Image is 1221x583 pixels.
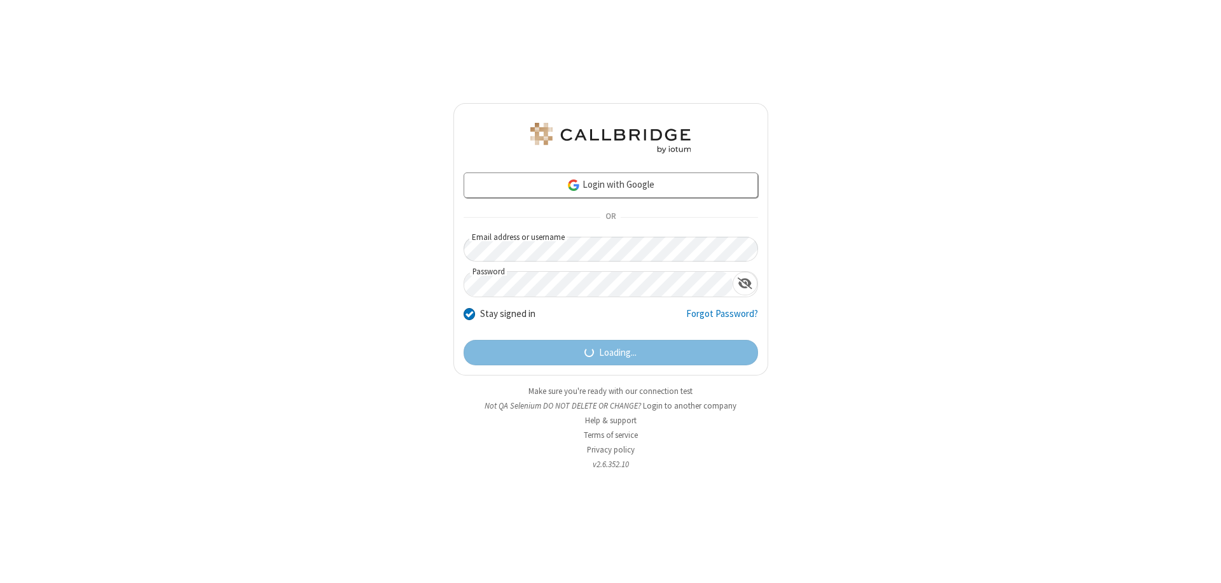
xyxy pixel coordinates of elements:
div: Show password [733,272,757,295]
a: Privacy policy [587,444,635,455]
label: Stay signed in [480,307,535,321]
iframe: Chat [1189,550,1211,574]
a: Make sure you're ready with our connection test [528,386,693,397]
a: Forgot Password? [686,307,758,331]
button: Loading... [464,340,758,365]
a: Terms of service [584,430,638,440]
input: Email address or username [464,237,758,262]
span: Loading... [599,346,637,360]
a: Login with Google [464,172,758,198]
img: QA Selenium DO NOT DELETE OR CHANGE [528,123,693,153]
li: Not QA Selenium DO NOT DELETE OR CHANGE? [453,400,768,412]
span: OR [600,209,621,227]
input: Password [464,272,733,297]
img: google-icon.png [567,178,581,192]
li: v2.6.352.10 [453,458,768,470]
a: Help & support [585,415,637,426]
button: Login to another company [643,400,736,412]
